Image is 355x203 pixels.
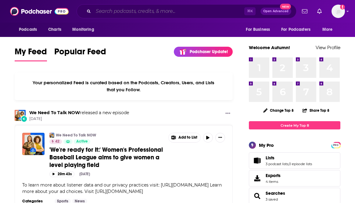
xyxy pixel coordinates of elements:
span: 4 items [266,179,281,184]
a: Show notifications dropdown [299,6,310,16]
button: 20m 43s [49,171,74,177]
span: Podcasts [19,25,37,34]
a: PRO [332,143,339,147]
a: Exports [249,170,340,187]
a: Charts [44,24,65,35]
button: Open AdvancedNew [260,8,291,15]
span: More [322,25,333,34]
a: 3 podcast lists [266,162,288,166]
span: Lists [266,155,274,161]
span: Monitoring [72,25,94,34]
input: Search podcasts, credits, & more... [93,6,244,16]
p: Podchaser Update! [190,49,228,54]
a: 42 [49,139,62,144]
button: open menu [318,24,340,35]
h3: released a new episode [29,110,129,116]
img: We Need To Talk NOW [15,110,26,121]
span: [DATE] [29,116,129,121]
span: 'We're ready for it:' Women's Professional Baseball League aims to give women a level playing field [49,146,163,169]
span: Exports [266,173,281,178]
a: 0 episode lists [289,162,312,166]
button: Show profile menu [332,5,345,18]
button: Show More Button [223,110,233,118]
a: Lists [251,156,263,165]
button: Change Top 8 [260,107,297,114]
span: Open Advanced [263,10,289,13]
span: Add to List [178,135,197,140]
a: Active [74,139,90,144]
img: User Profile [332,5,345,18]
span: , [288,162,289,166]
button: open menu [277,24,319,35]
a: Create My Top 8 [249,121,340,129]
div: Search podcasts, credits, & more... [77,4,296,18]
span: Logged in as autumncomm [332,5,345,18]
button: Show More Button [215,133,225,143]
a: Show notifications dropdown [315,6,324,16]
a: Searches [251,192,263,200]
button: Share Top 8 [302,104,330,116]
a: 'We're ready for it:' Women's Professional Baseball League aims to give women a level playing field [49,146,164,169]
div: New Episode [21,115,27,122]
a: We Need To Talk NOW [29,110,80,115]
a: We Need To Talk NOW [56,133,96,138]
a: Welcome Autumn! [249,45,290,50]
span: For Business [246,25,270,34]
a: My Feed [15,46,47,61]
span: New [280,4,291,9]
a: 3 saved [266,197,278,201]
span: For Podcasters [281,25,310,34]
div: My Pro [259,142,274,148]
a: View Profile [316,45,340,50]
span: Lists [249,152,340,169]
svg: Add a profile image [340,5,345,9]
img: Podchaser - Follow, Share and Rate Podcasts [10,5,69,17]
span: 42 [55,139,59,145]
span: Popular Feed [54,46,106,60]
a: Popular Feed [54,46,106,61]
button: open menu [242,24,278,35]
button: open menu [15,24,45,35]
span: My Feed [15,46,47,60]
div: [DATE] [79,172,90,176]
span: Exports [251,174,263,183]
img: We Need To Talk NOW [49,133,54,138]
a: Searches [266,190,285,196]
span: Charts [48,25,61,34]
span: Active [76,139,88,145]
img: 'We're ready for it:' Women's Professional Baseball League aims to give women a level playing field [22,133,45,155]
button: open menu [68,24,102,35]
span: To learn more about listener data and our privacy practices visit: [URL][DOMAIN_NAME] Learn more ... [22,182,222,194]
div: Your personalized Feed is curated based on the Podcasts, Creators, Users, and Lists that you Follow. [15,72,233,100]
span: ⌘ K [244,7,256,15]
button: Show More Button [169,133,200,142]
a: Lists [266,155,312,161]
